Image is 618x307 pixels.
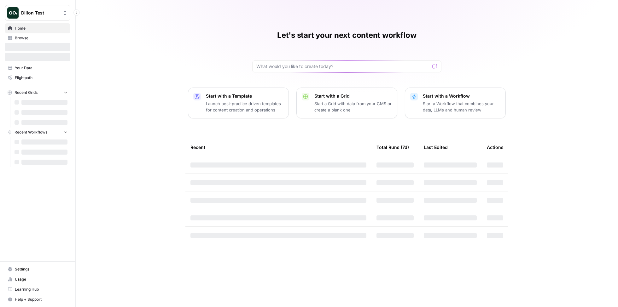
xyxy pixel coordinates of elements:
button: Recent Grids [5,88,70,97]
span: Learning Hub [15,287,67,292]
span: Browse [15,35,67,41]
input: What would you like to create today? [256,63,430,70]
a: Settings [5,264,70,274]
p: Start with a Grid [314,93,392,99]
a: Your Data [5,63,70,73]
p: Start with a Workflow [423,93,500,99]
span: Help + Support [15,297,67,302]
p: Launch best-practice driven templates for content creation and operations [206,100,283,113]
a: Browse [5,33,70,43]
span: Your Data [15,65,67,71]
button: Start with a WorkflowStart a Workflow that combines your data, LLMs and human review [405,88,506,118]
div: Total Runs (7d) [376,139,409,156]
button: Help + Support [5,294,70,304]
a: Flightpath [5,73,70,83]
a: Usage [5,274,70,284]
span: Usage [15,276,67,282]
div: Actions [487,139,504,156]
img: Dillon Test Logo [7,7,19,19]
p: Start a Grid with data from your CMS or create a blank one [314,100,392,113]
button: Workspace: Dillon Test [5,5,70,21]
div: Recent [190,139,366,156]
span: Recent Workflows [15,129,47,135]
p: Start a Workflow that combines your data, LLMs and human review [423,100,500,113]
span: Dillon Test [21,10,59,16]
p: Start with a Template [206,93,283,99]
button: Recent Workflows [5,128,70,137]
span: Recent Grids [15,90,38,95]
span: Flightpath [15,75,67,81]
h1: Let's start your next content workflow [277,30,417,40]
span: Settings [15,266,67,272]
button: Start with a GridStart a Grid with data from your CMS or create a blank one [296,88,397,118]
span: Home [15,26,67,31]
a: Learning Hub [5,284,70,294]
div: Last Edited [424,139,448,156]
a: Home [5,23,70,33]
button: Start with a TemplateLaunch best-practice driven templates for content creation and operations [188,88,289,118]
